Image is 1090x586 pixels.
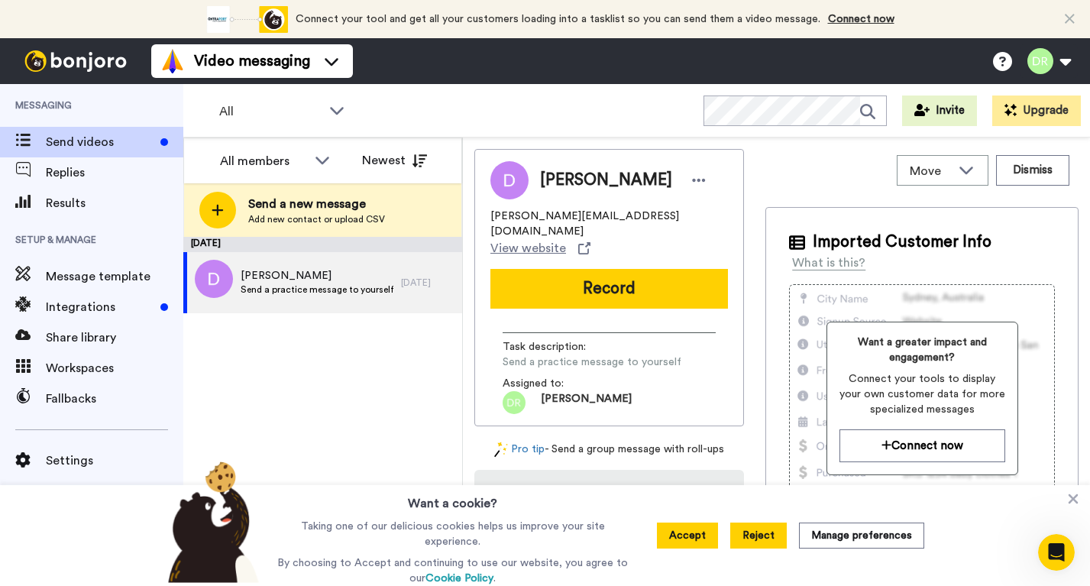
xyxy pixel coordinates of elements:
img: bear-with-cookie.png [154,461,267,583]
button: Invite [902,96,977,126]
span: Replies [46,163,183,182]
span: Share library [46,329,183,347]
a: Pro tip [494,442,545,458]
span: Results [46,194,183,212]
button: Accept [657,523,718,549]
a: Cookie Policy [425,573,493,584]
span: Workspaces [46,359,183,377]
iframe: Intercom live chat [1038,534,1075,571]
button: Upgrade [992,96,1081,126]
span: Connect your tool and get all your customers loading into a tasklist so you can send them a video... [296,14,820,24]
span: All [219,102,322,121]
span: Want a greater impact and engagement? [839,335,1005,365]
img: magic-wand.svg [494,442,508,458]
span: [PERSON_NAME] [241,268,393,283]
span: View website [490,239,566,257]
button: Newest [351,145,438,176]
span: Integrations [46,298,154,316]
h3: Want a cookie? [408,485,497,513]
a: Connect now [828,14,894,24]
button: Connect now [839,429,1005,462]
span: Move [910,162,951,180]
img: dr.png [503,391,526,414]
button: Record [490,269,728,309]
div: All members [220,152,307,170]
img: Image of Doreen [490,161,529,199]
img: d.png [195,260,233,298]
button: Manage preferences [799,523,924,549]
a: View website [490,239,590,257]
div: [DATE] [183,237,462,252]
span: Task description : [503,339,610,355]
img: bj-logo-header-white.svg [18,50,133,72]
span: Add new contact or upload CSV [248,213,385,225]
div: animation [204,6,288,33]
div: - Send a group message with roll-ups [474,442,744,458]
span: Assigned to: [503,376,610,391]
p: Taking one of our delicious cookies helps us improve your site experience. [273,519,632,549]
button: Dismiss [996,155,1069,186]
div: [DATE] [401,277,454,289]
div: What is this? [792,254,865,272]
img: vm-color.svg [160,49,185,73]
span: Fallbacks [46,390,183,408]
span: [PERSON_NAME] [540,169,672,192]
span: Send a practice message to yourself [241,283,393,296]
p: By choosing to Accept and continuing to use our website, you agree to our . [273,555,632,586]
span: Settings [46,452,183,470]
span: Send videos [46,133,154,151]
span: Connect your tools to display your own customer data for more specialized messages [839,371,1005,417]
span: Send a practice message to yourself [503,355,681,370]
span: [PERSON_NAME][EMAIL_ADDRESS][DOMAIN_NAME] [490,209,728,239]
span: Send a new message [248,195,385,213]
span: Message template [46,267,183,286]
button: Reject [730,523,787,549]
span: [PERSON_NAME] [541,391,632,414]
span: Imported Customer Info [813,231,991,254]
span: Video messaging [194,50,310,72]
